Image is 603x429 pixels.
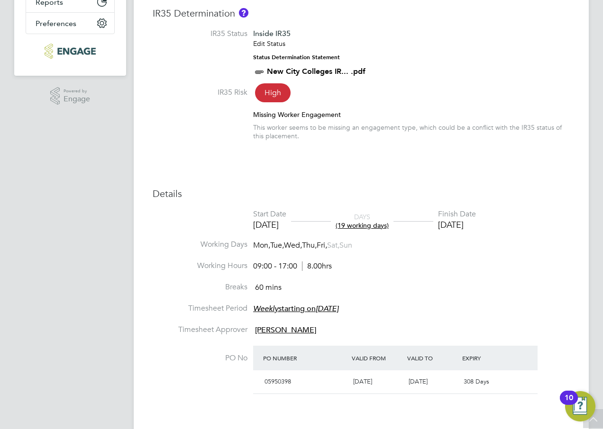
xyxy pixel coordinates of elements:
[153,304,247,313] label: Timesheet Period
[253,261,332,271] div: 09:00 - 17:00
[253,123,570,140] div: This worker seems to be missing an engagement type, which could be a conflict with the IR35 statu...
[253,39,285,48] a: Edit Status
[438,219,476,230] div: [DATE]
[45,44,95,59] img: ncclondon-logo-retina.png
[265,377,291,385] span: 05950398
[464,377,489,385] span: 308 Days
[153,325,247,335] label: Timesheet Approver
[267,67,365,76] a: New City Colleges IR... .pdf
[253,304,278,313] em: Weekly
[153,261,247,271] label: Working Hours
[153,88,247,98] label: IR35 Risk
[327,241,339,250] span: Sat,
[253,54,340,61] strong: Status Determination Statement
[153,7,570,19] h3: IR35 Determination
[253,110,570,119] div: Missing Worker Engagement
[26,44,115,59] a: Go to home page
[336,221,389,230] span: (19 working days)
[153,240,247,250] label: Working Days
[331,213,393,230] div: DAYS
[64,95,90,103] span: Engage
[349,349,405,366] div: Valid From
[253,219,286,230] div: [DATE]
[253,209,286,219] div: Start Date
[153,29,247,39] label: IR35 Status
[255,83,291,102] span: High
[36,19,76,28] span: Preferences
[253,29,291,38] span: Inside IR35
[284,241,302,250] span: Wed,
[153,188,570,200] h3: Details
[302,261,332,271] span: 8.00hrs
[255,283,282,292] span: 60 mins
[353,377,372,385] span: [DATE]
[253,241,270,250] span: Mon,
[26,13,114,34] button: Preferences
[64,87,90,95] span: Powered by
[565,391,595,421] button: Open Resource Center, 10 new notifications
[438,209,476,219] div: Finish Date
[302,241,317,250] span: Thu,
[339,241,352,250] span: Sun
[460,349,515,366] div: Expiry
[239,8,248,18] button: About IR35
[50,87,91,105] a: Powered byEngage
[253,304,338,313] span: starting on
[316,304,338,313] em: [DATE]
[153,282,247,292] label: Breaks
[317,241,327,250] span: Fri,
[261,349,349,366] div: PO Number
[405,349,460,366] div: Valid To
[565,398,573,410] div: 10
[255,325,316,335] span: [PERSON_NAME]
[153,353,247,363] label: PO No
[409,377,428,385] span: [DATE]
[270,241,284,250] span: Tue,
